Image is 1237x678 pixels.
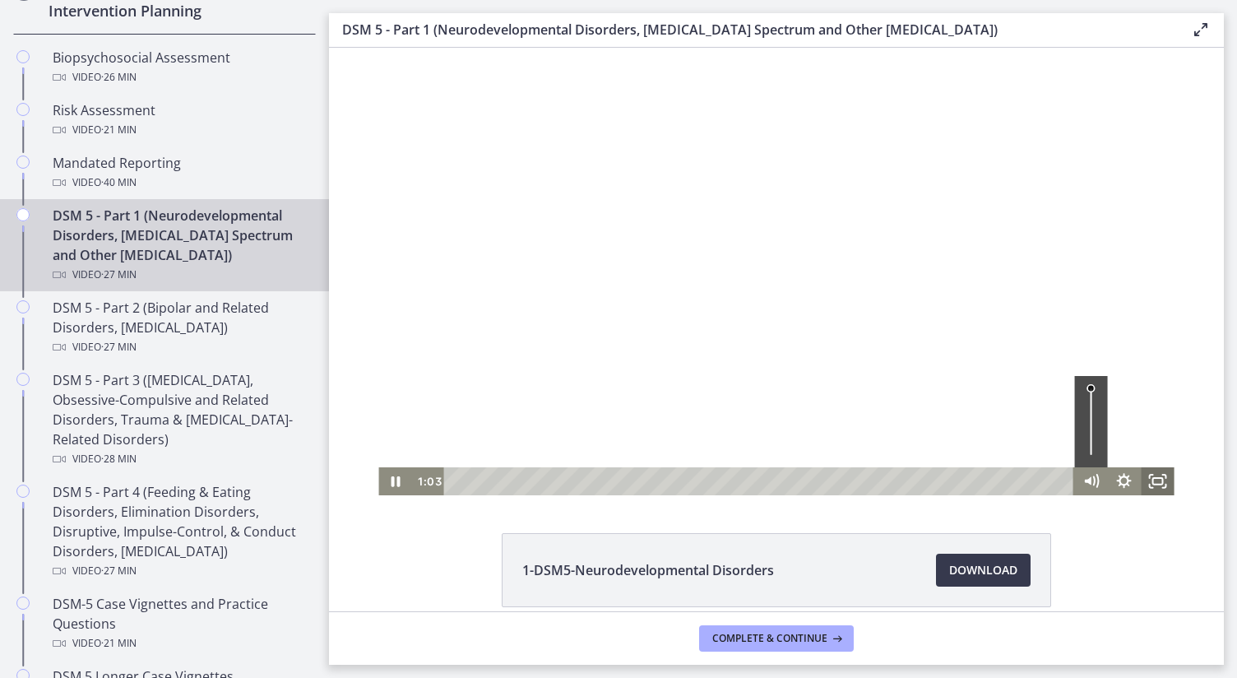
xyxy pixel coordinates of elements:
button: Mute [746,420,779,448]
div: Mandated Reporting [53,153,309,193]
span: · 28 min [101,449,137,469]
div: Video [53,561,309,581]
div: Volume [746,328,779,420]
div: Video [53,337,309,357]
span: · 27 min [101,337,137,357]
div: Video [53,120,309,140]
button: Complete & continue [699,625,854,652]
div: DSM 5 - Part 1 (Neurodevelopmental Disorders, [MEDICAL_DATA] Spectrum and Other [MEDICAL_DATA]) [53,206,309,285]
button: Fullscreen [812,420,845,448]
button: Show settings menu [779,420,812,448]
div: Video [53,634,309,653]
div: Video [53,449,309,469]
span: · 40 min [101,173,137,193]
span: · 21 min [101,634,137,653]
span: · 27 min [101,265,137,285]
a: Download [936,554,1031,587]
span: · 21 min [101,120,137,140]
div: DSM 5 - Part 4 (Feeding & Eating Disorders, Elimination Disorders, Disruptive, Impulse-Control, &... [53,482,309,581]
span: Download [949,560,1017,580]
span: · 26 min [101,67,137,87]
div: DSM-5 Case Vignettes and Practice Questions [53,594,309,653]
div: Risk Assessment [53,100,309,140]
h3: DSM 5 - Part 1 (Neurodevelopmental Disorders, [MEDICAL_DATA] Spectrum and Other [MEDICAL_DATA]) [342,20,1165,39]
div: DSM 5 - Part 3 ([MEDICAL_DATA], Obsessive-Compulsive and Related Disorders, Trauma & [MEDICAL_DAT... [53,370,309,469]
div: Video [53,265,309,285]
span: · 27 min [101,561,137,581]
iframe: Video Lesson [329,48,1224,495]
div: Video [53,67,309,87]
div: Biopsychosocial Assessment [53,48,309,87]
span: Complete & continue [712,632,827,645]
div: DSM 5 - Part 2 (Bipolar and Related Disorders, [MEDICAL_DATA]) [53,298,309,357]
div: Video [53,173,309,193]
span: 1-DSM5-Neurodevelopmental Disorders [522,560,774,580]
